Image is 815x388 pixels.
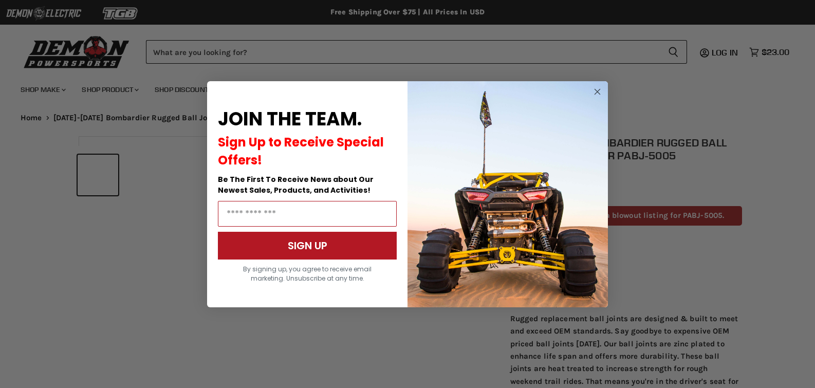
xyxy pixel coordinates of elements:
span: Be The First To Receive News about Our Newest Sales, Products, and Activities! [218,174,374,195]
span: By signing up, you agree to receive email marketing. Unsubscribe at any time. [243,265,372,283]
span: Sign Up to Receive Special Offers! [218,134,384,169]
input: Email Address [218,201,397,227]
button: SIGN UP [218,232,397,260]
button: Close dialog [591,85,604,98]
span: JOIN THE TEAM. [218,106,362,132]
img: a9095488-b6e7-41ba-879d-588abfab540b.jpeg [407,81,608,307]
